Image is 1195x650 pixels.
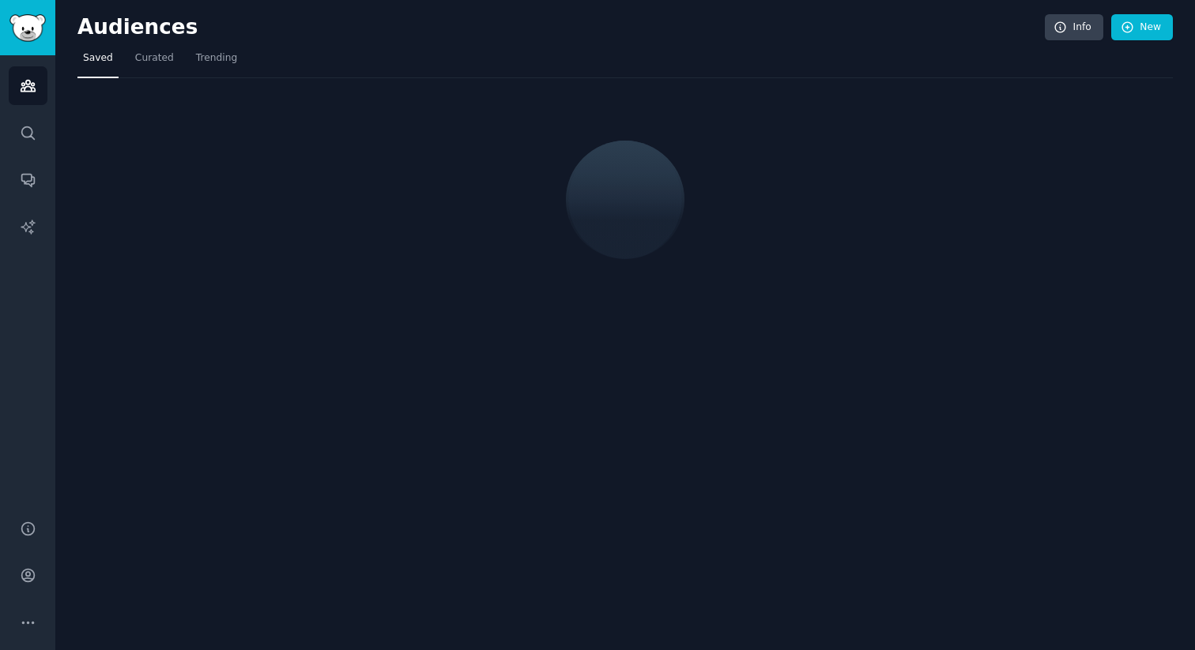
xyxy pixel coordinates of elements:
[83,51,113,66] span: Saved
[9,14,46,42] img: GummySearch logo
[1111,14,1173,41] a: New
[196,51,237,66] span: Trending
[1045,14,1103,41] a: Info
[77,46,119,78] a: Saved
[135,51,174,66] span: Curated
[77,15,1045,40] h2: Audiences
[190,46,243,78] a: Trending
[130,46,179,78] a: Curated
